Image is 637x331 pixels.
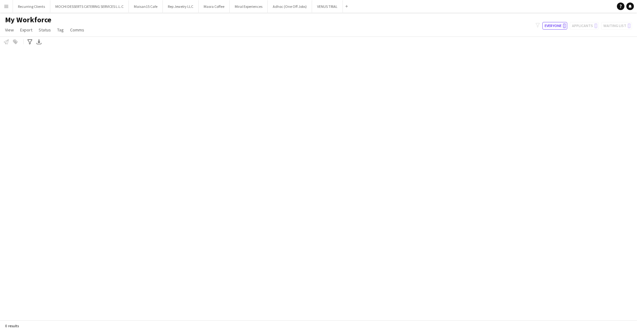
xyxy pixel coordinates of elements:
[129,0,163,13] button: Maisan15 Cafe
[5,15,51,25] span: My Workforce
[20,27,32,33] span: Export
[230,0,268,13] button: Miral Experiences
[5,27,14,33] span: View
[13,0,50,13] button: Recurring Clients
[268,0,312,13] button: Adhoc (One Off Jobs)
[50,0,129,13] button: MOCHI DESSERTS CATERING SERVICES L.L.C
[55,26,66,34] a: Tag
[542,22,567,30] button: Everyone0
[26,38,34,46] app-action-btn: Advanced filters
[563,23,566,28] span: 0
[163,0,199,13] button: Rep Jewelry LLC
[312,0,343,13] button: VENUS TRIAL
[35,38,43,46] app-action-btn: Export XLSX
[199,0,230,13] button: Masra Coffee
[57,27,64,33] span: Tag
[39,27,51,33] span: Status
[70,27,84,33] span: Comms
[3,26,16,34] a: View
[36,26,53,34] a: Status
[18,26,35,34] a: Export
[68,26,87,34] a: Comms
